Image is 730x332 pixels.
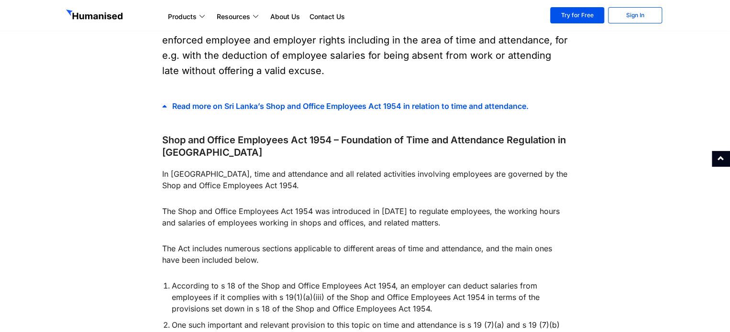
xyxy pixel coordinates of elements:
[172,101,529,111] a: Read more on Sri Lanka’s Shop and Office Employees Act 1954 in relation to time and attendance.
[608,7,662,23] a: Sign In
[212,11,265,22] a: Resources
[162,134,568,159] h5: Shop and Office Employees Act 1954 – Foundation of Time and Attendance Regulation in [GEOGRAPHIC_...
[265,11,305,22] a: About Us
[172,280,568,314] li: According to s 18 of the Shop and Office Employees Act 1954, an employer can deduct salaries from...
[66,10,124,22] img: GetHumanised Logo
[550,7,604,23] a: Try for Free
[162,168,568,191] p: In [GEOGRAPHIC_DATA], time and attendance and all related activities involving employees are gove...
[162,205,568,228] p: The Shop and Office Employees Act 1954 was introduced in [DATE] to regulate employees, the workin...
[305,11,350,22] a: Contact Us
[162,17,568,78] p: Since its introduction in [GEOGRAPHIC_DATA], the various sections of the Act have enforced employ...
[162,243,568,266] p: The Act includes numerous sections applicable to different areas of time and attendance, and the ...
[163,11,212,22] a: Products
